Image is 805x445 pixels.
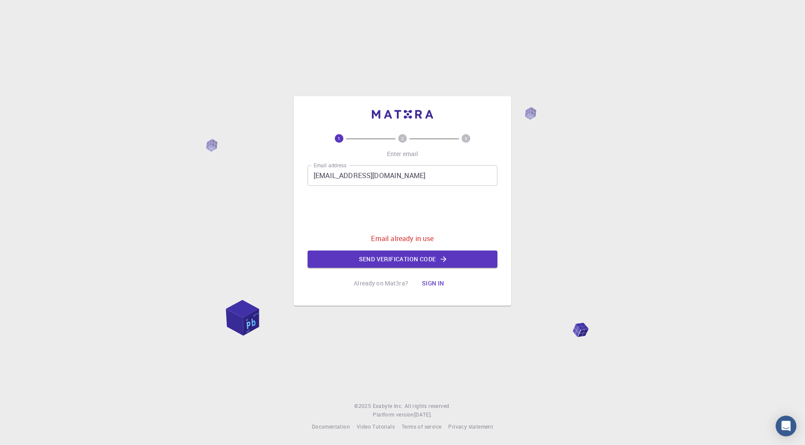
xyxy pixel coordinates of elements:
span: Documentation [312,423,350,430]
p: Enter email [387,150,418,158]
a: Video Tutorials [357,423,395,431]
span: Platform version [373,411,414,419]
text: 3 [465,135,467,141]
label: Email address [314,162,346,169]
a: Exabyte Inc. [373,402,403,411]
text: 1 [338,135,340,141]
span: © 2025 [354,402,372,411]
p: Already on Mat3ra? [354,279,408,288]
p: Email already in use [371,233,434,244]
div: Open Intercom Messenger [776,416,796,436]
span: [DATE] . [414,411,432,418]
a: Privacy statement [448,423,493,431]
span: Terms of service [402,423,441,430]
a: [DATE]. [414,411,432,419]
iframe: reCAPTCHA [337,193,468,226]
text: 2 [401,135,404,141]
a: Terms of service [402,423,441,431]
span: Privacy statement [448,423,493,430]
button: Sign in [415,275,451,292]
span: Video Tutorials [357,423,395,430]
button: Send verification code [308,251,497,268]
a: Documentation [312,423,350,431]
span: All rights reserved. [405,402,451,411]
span: Exabyte Inc. [373,402,403,409]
